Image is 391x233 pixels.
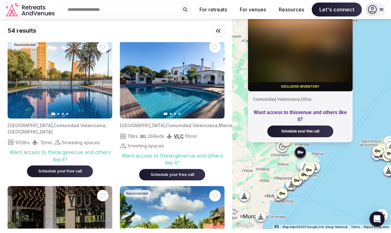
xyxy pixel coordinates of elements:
button: Resources [274,3,309,16]
div: Want access to this large venue and others like it? [8,149,112,163]
span: Oliva [301,96,311,101]
div: Schedule your free call [147,172,198,178]
a: Open this area in Google Maps (opens a new window) [234,221,255,229]
button: For venues [235,3,271,16]
button: Go to slide 4 [66,113,68,115]
div: Exclusive inventory [248,84,352,88]
span: Manises [219,123,238,128]
img: Google [234,221,255,229]
div: 54 results [8,27,36,35]
img: Featured image for venue [120,37,225,119]
button: Keyboard shortcuts [274,225,279,228]
div: Recommended [124,190,151,197]
span: [GEOGRAPHIC_DATA] [8,123,53,128]
a: Schedule your free call [27,167,93,174]
span: 12 min [41,139,52,146]
img: Blurred cover image for a premium venue [248,4,352,91]
span: 10 min [185,133,197,139]
span: , [165,123,166,128]
span: 5 meeting spaces [62,139,100,146]
svg: Retreats and Venues company logo [5,3,56,17]
a: Report a map error [364,225,389,229]
span: 26 Beds [147,133,164,139]
span: , [218,123,219,128]
button: Go to slide 3 [174,113,176,115]
div: Schedule your free call [275,129,325,134]
span: Map data ©2025 Google, Inst. Geogr. Nacional [283,225,347,229]
span: 105 Brs [15,139,30,146]
button: Go to slide 1 [51,113,55,115]
span: Recommended [14,42,36,47]
button: Go to slide 3 [62,113,64,115]
a: Schedule your free call [139,171,205,177]
button: Go to slide 2 [57,113,59,115]
a: Schedule your free call [267,129,333,133]
div: Want access to this large venue and others like it? [120,152,225,166]
button: For retreats [194,3,232,16]
img: Featured image for venue [8,37,112,119]
div: Recommended [11,41,38,48]
div: Open Intercom Messenger [369,211,385,227]
span: Comunidad Valenciana [253,96,300,101]
span: Comunidad Valenciana [166,123,218,128]
div: Want access to this venue and others like it? [253,109,347,123]
span: 1 meeting spaces [127,142,164,149]
a: Visit the homepage [5,3,56,17]
span: , [300,96,301,101]
button: Go to slide 4 [179,113,180,115]
div: Schedule your free call [35,169,85,174]
span: , [53,123,54,128]
span: Comunidad Valenciana [54,123,105,128]
button: Go to slide 2 [170,113,172,115]
button: Map camera controls [375,209,388,222]
a: Terms (opens in new tab) [351,225,360,229]
span: 11 Brs [127,133,138,139]
span: VLC [174,133,184,139]
span: [GEOGRAPHIC_DATA] [8,129,53,134]
span: Recommended [126,191,148,196]
button: Go to slide 1 [164,113,168,115]
span: Let's connect [312,3,362,16]
span: [GEOGRAPHIC_DATA] [120,123,165,128]
span: , [105,123,107,128]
